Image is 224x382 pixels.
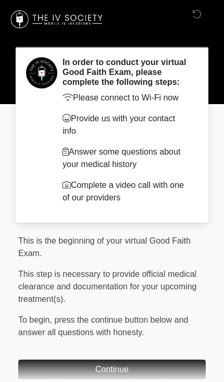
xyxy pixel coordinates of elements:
[18,315,188,337] span: To begin, ﻿﻿﻿﻿﻿﻿﻿press the continue button below and answer all questions with honesty.
[63,92,190,104] p: Please connect to Wi-Fi now
[63,179,190,204] p: Complete a video call with one of our providers
[26,57,57,88] img: Agent Avatar
[18,360,206,379] button: Continue
[63,112,190,137] p: Provide us with your contact info
[8,8,107,31] img: The IV Society Logo
[18,236,191,258] span: This is the beginning of your virtual Good Faith Exam.
[63,57,190,87] h2: In order to conduct your virtual Good Faith Exam, please complete the following steps:
[18,270,196,303] span: This step is necessary to provide official medical clearance and documentation for your upcoming ...
[63,146,190,171] p: Answer some questions about your medical history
